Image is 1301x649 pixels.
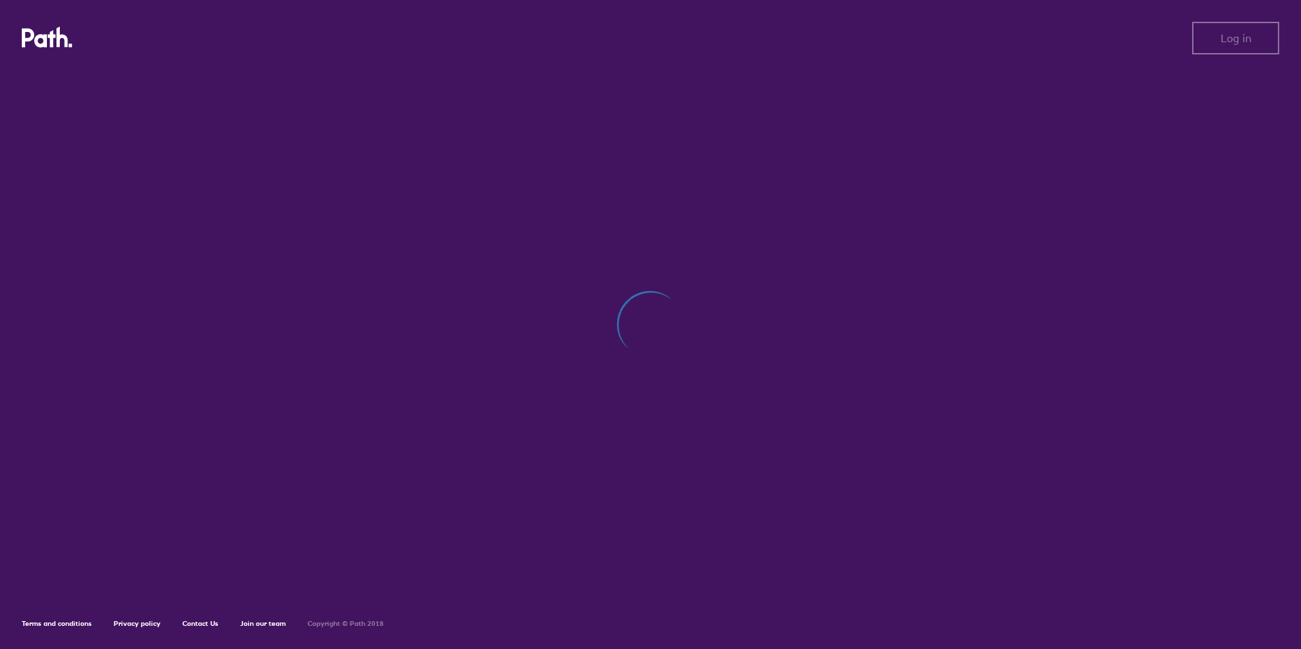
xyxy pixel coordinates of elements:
a: Join our team [240,619,286,628]
h6: Copyright © Path 2018 [308,620,384,628]
button: Log in [1192,22,1279,54]
a: Terms and conditions [22,619,92,628]
a: Contact Us [182,619,218,628]
a: Privacy policy [114,619,161,628]
span: Log in [1221,32,1251,44]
